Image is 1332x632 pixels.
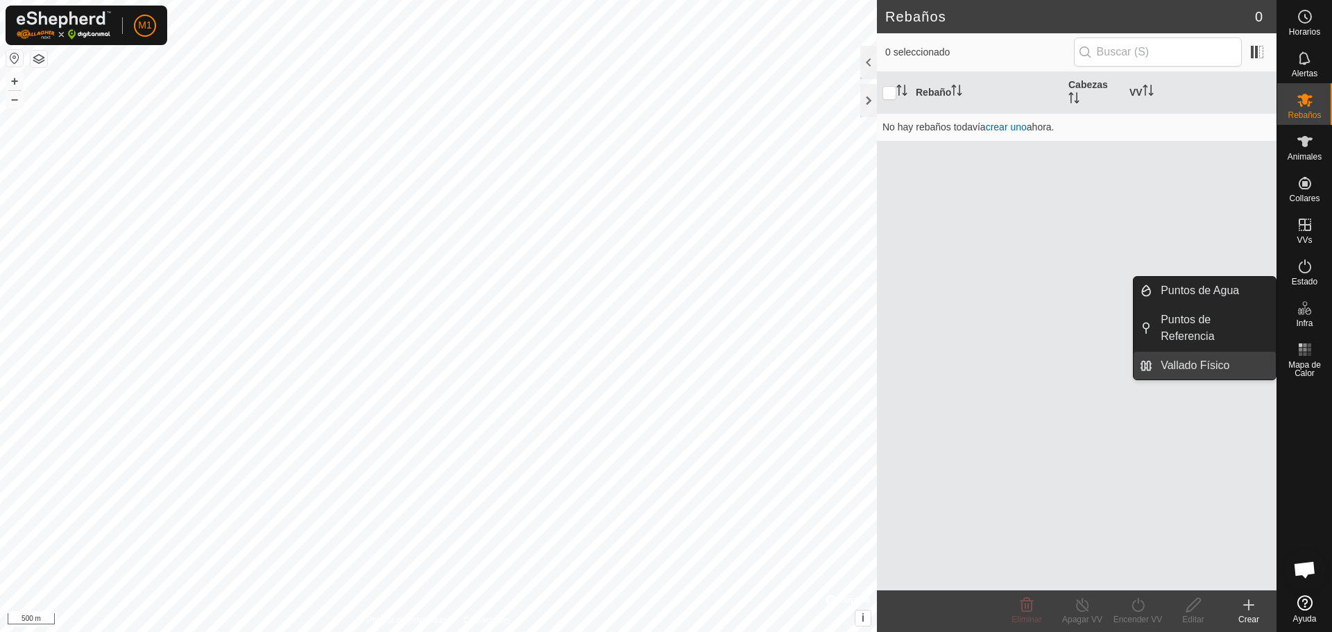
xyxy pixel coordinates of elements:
[31,51,47,67] button: Capas del Mapa
[1293,615,1317,623] span: Ayuda
[1152,306,1276,350] a: Puntos de Referencia
[1074,37,1242,67] input: Buscar (S)
[1296,319,1313,327] span: Infra
[910,72,1063,114] th: Rebaño
[17,11,111,40] img: Logo Gallagher
[877,113,1276,141] td: No hay rebaños todavía ahora.
[1289,28,1320,36] span: Horarios
[1152,352,1276,379] a: Vallado Físico
[855,610,871,626] button: i
[1011,615,1041,624] span: Eliminar
[1297,236,1312,244] span: VVs
[1161,282,1239,299] span: Puntos de Agua
[1165,613,1221,626] div: Editar
[885,45,1074,60] span: 0 seleccionado
[1161,311,1267,345] span: Puntos de Referencia
[138,18,151,33] span: M1
[1221,613,1276,626] div: Crear
[1289,194,1320,203] span: Collares
[367,614,447,626] a: Política de Privacidad
[1277,590,1332,629] a: Ayuda
[1284,549,1326,590] div: Chat abierto
[1152,277,1276,305] a: Puntos de Agua
[1292,69,1317,78] span: Alertas
[1054,613,1110,626] div: Apagar VV
[1063,72,1124,114] th: Cabezas
[1288,111,1321,119] span: Rebaños
[1161,357,1229,374] span: Vallado Físico
[1134,352,1276,379] li: Vallado Físico
[6,91,23,108] button: –
[1134,306,1276,350] li: Puntos de Referencia
[6,73,23,89] button: +
[885,8,1255,25] h2: Rebaños
[1281,361,1329,377] span: Mapa de Calor
[986,121,1027,133] a: crear uno
[1292,277,1317,286] span: Estado
[951,87,962,98] p-sorticon: Activar para ordenar
[1068,94,1079,105] p-sorticon: Activar para ordenar
[862,612,864,624] span: i
[1134,277,1276,305] li: Puntos de Agua
[896,87,907,98] p-sorticon: Activar para ordenar
[1110,613,1165,626] div: Encender VV
[463,614,510,626] a: Contáctenos
[1255,6,1263,27] span: 0
[1124,72,1276,114] th: VV
[1143,87,1154,98] p-sorticon: Activar para ordenar
[6,50,23,67] button: Restablecer Mapa
[1288,153,1322,161] span: Animales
